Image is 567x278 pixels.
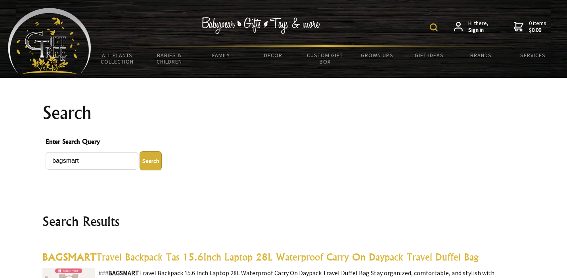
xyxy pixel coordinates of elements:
img: Babywear - Gifts - Toys & more [201,17,320,34]
h2: Search Results [42,212,525,231]
a: Babies & Children [143,47,195,70]
img: product search [430,23,438,31]
span: Enter Search Query [46,137,521,148]
h1: Search [42,103,525,122]
highlight: BAGSMART [42,251,96,263]
a: Family [195,47,247,64]
a: Brands [455,47,507,64]
a: Services [507,47,559,64]
a: Grown Ups [351,47,403,64]
button: Enter Search Query [140,151,162,170]
a: Decor [247,47,299,64]
input: Enter Search Query [46,152,138,170]
a: 0 items$0.00 [514,20,546,34]
a: Gift Ideas [403,47,455,64]
a: Hi there,Sign in [454,20,488,34]
a: BAGSMARTTravel Backpack Tas 15.6Inch Laptop 28L Waterproof Carry On Daypack Travel Duffel Bag [42,251,479,263]
strong: Sign in [468,27,488,34]
highlight: BAGSMART [108,269,139,277]
span: Hi there, [468,20,488,34]
img: Babyware - Gifts - Toys and more... [8,8,91,74]
strong: $0.00 [529,27,546,34]
a: Custom Gift Box [299,47,351,70]
span: 0 items [529,19,546,34]
a: All Plants Collection [91,47,143,70]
